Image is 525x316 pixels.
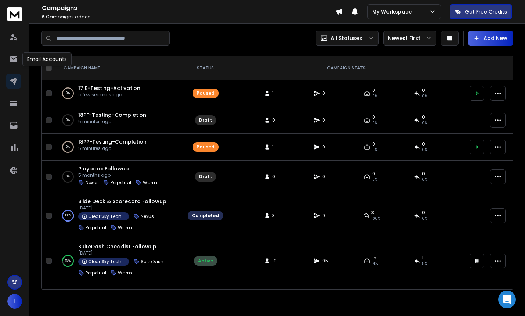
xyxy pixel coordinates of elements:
button: Newest First [383,31,436,46]
img: logo [7,7,22,21]
td: 0%18PF-Testing-Completion5 minutes ago [55,107,183,134]
button: Get Free Credits [450,4,512,19]
div: Paused [197,144,215,150]
span: 0% [372,120,377,126]
p: 0 % [66,143,70,151]
p: a few seconds ago [78,92,140,98]
th: CAMPAIGN NAME [55,56,183,80]
span: 0 [272,117,280,123]
td: 0%Playbook Followup5 months agoNexusPerpetualWarm [55,161,183,193]
span: 0% [422,177,427,183]
div: Draft [199,117,212,123]
p: Perpetual [86,225,106,231]
h1: Campaigns [42,4,335,12]
button: Add New [468,31,513,46]
span: 0 [372,87,375,93]
th: STATUS [183,56,227,80]
p: 5 minutes ago [78,146,147,151]
p: Warm [118,270,132,276]
a: 18PP-Testing-Completion [78,138,147,146]
span: 0 [422,87,425,93]
div: Draft [199,174,212,180]
p: [DATE] [78,205,176,211]
span: 0 [422,210,425,216]
td: 89%SuiteDash Checklist Followup[DATE]Clear Sky TechnologiesSuiteDashPerpetualWarm [55,238,183,284]
span: 0% [422,93,427,99]
span: 1 [272,144,280,150]
p: SuiteDash [141,259,163,265]
span: 0 [322,144,330,150]
span: 71 % [372,261,378,267]
a: SuiteDash Checklist Followup [78,243,157,250]
span: 6 [42,14,45,20]
a: Slide Deck & Scorecard Followup [78,198,166,205]
p: 100 % [65,212,71,219]
p: Get Free Credits [465,8,507,15]
span: 0 [322,90,330,96]
p: 0 % [66,90,70,97]
span: 15 [372,255,377,261]
span: 0 [272,174,280,180]
p: 0 % [66,116,70,124]
p: 0 % [66,173,70,180]
button: I [7,294,22,309]
span: 0 [322,174,330,180]
span: 3 [371,210,374,216]
div: Email Accounts [22,52,72,66]
p: Warm [143,180,157,186]
p: Clear Sky Technologies [88,259,125,265]
th: CAMPAIGN STATS [227,56,465,80]
span: 0% [422,147,427,153]
a: Playbook Followup [78,165,129,172]
p: Nexus [86,180,99,186]
p: Perpetual [111,180,131,186]
p: 89 % [65,257,71,265]
span: 0 [422,114,425,120]
td: 0%17IE-Testing-Activationa few seconds ago [55,80,183,107]
a: 17IE-Testing-Activation [78,85,140,92]
span: 0% [372,93,377,99]
p: Perpetual [86,270,106,276]
div: Active [198,258,213,264]
div: Paused [197,90,215,96]
p: 5 minutes ago [78,119,146,125]
span: 1 [272,90,280,96]
div: Open Intercom Messenger [498,291,516,308]
span: 0% [372,147,377,153]
span: 9 [322,213,330,219]
span: 19 [272,258,280,264]
span: 0 [322,117,330,123]
span: 0 [372,171,375,177]
td: 0%18PP-Testing-Completion5 minutes ago [55,134,183,161]
p: Warm [118,225,132,231]
div: Completed [192,213,219,219]
p: My Workspace [372,8,415,15]
a: 18PF-Testing-Completion [78,111,146,119]
p: [DATE] [78,250,176,256]
span: 0 [422,141,425,147]
span: 0% [372,177,377,183]
p: 5 months ago [78,172,157,178]
p: Clear Sky Technologies [88,213,125,219]
p: Campaigns added [42,14,335,20]
span: 0 [372,141,375,147]
span: 5 % [422,261,427,267]
span: 95 [322,258,330,264]
span: 0% [422,120,427,126]
td: 100%Slide Deck & Scorecard Followup[DATE]Clear Sky TechnologiesNexusPerpetualWarm [55,193,183,238]
span: 1 [422,255,424,261]
p: Nexus [141,213,154,219]
span: 100 % [371,216,380,222]
p: All Statuses [331,35,362,42]
span: 3 [272,213,280,219]
span: 0 [422,171,425,177]
span: 0 % [422,216,427,222]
